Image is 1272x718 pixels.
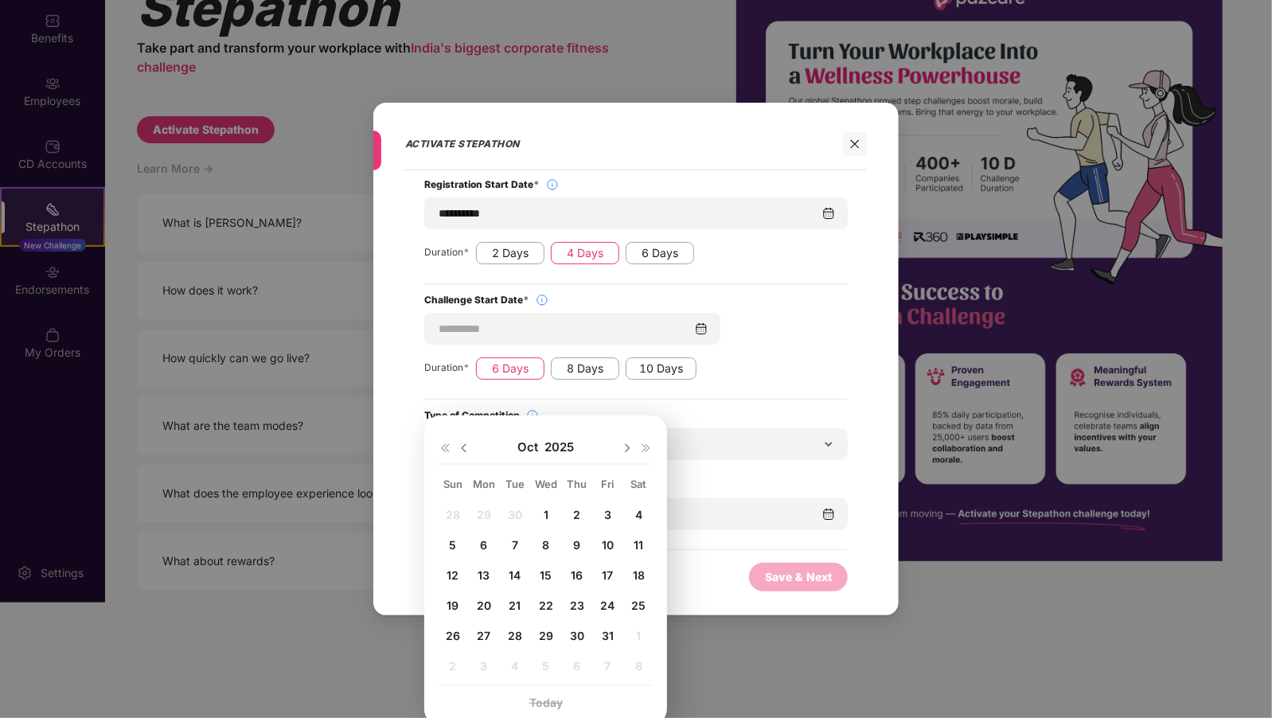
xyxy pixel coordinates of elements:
[634,538,644,552] span: 11
[539,599,553,612] span: 22
[447,568,458,582] span: 12
[544,439,574,455] span: 2025
[621,442,634,455] img: svg+xml;base64,PHN2ZyBpZD0iRHJvcGRvd24tMzJ4MzIiIHhtbG5zPSJodHRwOi8vd3d3LnczLm9yZy8yMDAwL3N2ZyIgd2...
[536,294,548,306] img: svg+xml;base64,PHN2ZyBpZD0iSW5mb18tXzMyeDMyIiBkYXRhLW5hbWU9IkluZm8gLSAzMngzMiIgeG1sbnM9Imh0dHA6Ly...
[695,322,708,335] img: svg+xml;base64,PHN2ZyBpZD0iQ2FsZW5kYXItMzJ4MzIiIHhtbG5zPSJodHRwOi8vd3d3LnczLm9yZy8yMDAwL3N2ZyIgd2...
[573,508,580,521] span: 2
[517,439,544,455] span: Oct
[632,599,646,612] span: 25
[424,294,529,306] span: Challenge Start Date
[635,508,642,521] span: 4
[424,246,470,264] span: Duration
[539,629,553,642] span: 29
[470,477,497,491] div: Mon
[405,119,829,170] div: activate stepathon
[439,442,451,455] img: svg+xml;base64,PHN2ZyB4bWxucz0iaHR0cDovL3d3dy53My5vcmcvMjAwMC9zdmciIHdpZHRoPSIxNiIgaGVpZ2h0PSIxNi...
[570,629,584,642] span: 30
[849,139,860,150] span: close
[822,207,835,220] img: svg+xml;base64,PHN2ZyBpZD0iQ2FsZW5kYXItMzJ4MzIiIHhtbG5zPSJodHRwOi8vd3d3LnczLm9yZy8yMDAwL3N2ZyIgd2...
[546,178,559,191] img: svg+xml;base64,PHN2ZyBpZD0iSW5mb18tXzMyeDMyIiBkYXRhLW5hbWU9IkluZm8gLSAzMngzMiIgeG1sbnM9Imh0dHA6Ly...
[544,508,548,521] span: 1
[822,508,835,521] img: svg+xml;base64,PHN2ZyBpZD0iQ2FsZW5kYXItMzJ4MzIiIHhtbG5zPSJodHRwOi8vd3d3LnczLm9yZy8yMDAwL3N2ZyIgd2...
[573,538,580,552] span: 9
[551,357,619,380] div: 8 Days
[633,568,645,582] span: 18
[551,242,619,264] div: 4 Days
[571,568,583,582] span: 16
[477,599,491,612] span: 20
[512,538,518,552] span: 7
[458,442,470,455] img: svg+xml;base64,PHN2ZyBpZD0iRHJvcGRvd24tMzJ4MzIiIHhtbG5zPSJodHRwOi8vd3d3LnczLm9yZy8yMDAwL3N2ZyIgd2...
[542,538,549,552] span: 8
[509,568,521,582] span: 14
[449,538,456,552] span: 5
[424,409,520,422] span: Type of Competition
[603,568,614,582] span: 17
[604,508,611,521] span: 3
[476,357,544,380] div: 6 Days
[424,178,540,191] span: Registration Start Date
[602,629,614,642] span: 31
[532,477,560,491] div: Wed
[601,599,615,612] span: 24
[501,477,529,491] div: Tue
[526,409,539,422] img: svg+xml;base64,PHN2ZyBpZD0iSW5mb18tXzMyeDMyIiBkYXRhLW5hbWU9IkluZm8gLSAzMngzMiIgeG1sbnM9Imh0dHA6Ly...
[765,568,832,586] div: Save & Next
[476,242,544,264] div: 2 Days
[439,477,466,491] div: Sun
[626,242,694,264] div: 6 Days
[594,477,622,491] div: Fri
[480,538,487,552] span: 6
[478,568,490,582] span: 13
[540,568,552,582] span: 15
[446,629,460,642] span: 26
[570,599,584,612] span: 23
[563,477,591,491] div: Thu
[447,599,458,612] span: 19
[602,538,614,552] span: 10
[625,477,653,491] div: Sat
[477,629,490,642] span: 27
[640,442,653,455] img: svg+xml;base64,PHN2ZyB4bWxucz0iaHR0cDovL3d3dy53My5vcmcvMjAwMC9zdmciIHdpZHRoPSIxNiIgaGVpZ2h0PSIxNi...
[626,357,696,380] div: 10 Days
[509,599,521,612] span: 21
[508,629,522,642] span: 28
[424,361,470,380] span: Duration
